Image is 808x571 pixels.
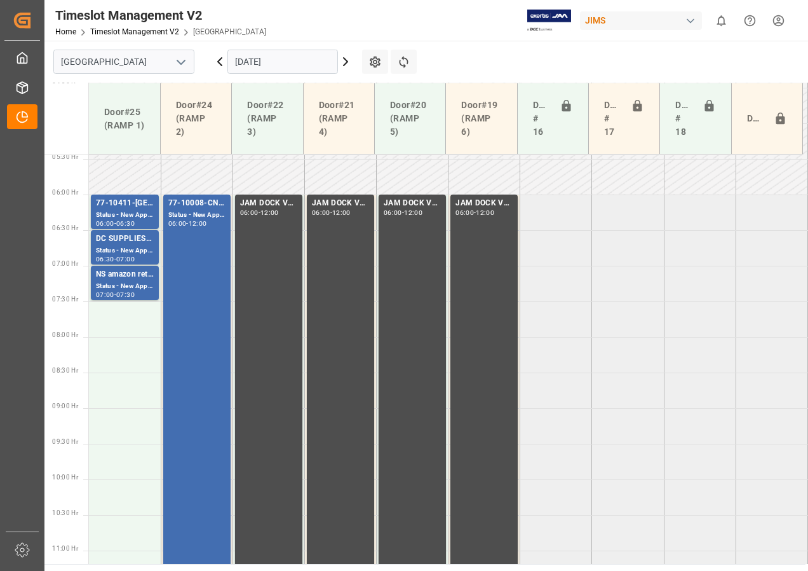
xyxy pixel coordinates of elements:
div: 77-10411-[GEOGRAPHIC_DATA] [96,197,154,210]
div: - [114,292,116,298]
div: JAM DOCK VOLUME CONTROL [384,197,441,210]
div: DC SUPPLIES / [PERSON_NAME] [96,233,154,245]
span: 09:00 Hr [52,402,78,409]
div: Door#20 (RAMP 5) [385,93,435,144]
div: - [259,210,260,216]
div: 12:00 [476,210,494,216]
div: 06:00 [455,210,474,216]
span: 11:00 Hr [52,545,78,552]
div: 07:30 [116,292,135,298]
div: - [402,210,404,216]
button: JIMS [580,8,707,32]
div: Status - New Appointment [96,281,154,292]
div: Timeslot Management V2 [55,6,266,25]
span: 06:30 Hr [52,224,78,231]
a: Timeslot Management V2 [90,27,179,36]
div: 12:00 [189,221,207,226]
div: Door#24 (RAMP 2) [171,93,221,144]
div: 07:00 [116,256,135,262]
span: 10:00 Hr [52,474,78,481]
span: 07:00 Hr [52,260,78,267]
div: Doors # 16 [528,93,555,144]
div: NS amazon returns [96,268,154,281]
div: 06:00 [168,221,187,226]
div: 06:00 [96,221,114,226]
div: Door#19 (RAMP 6) [456,93,506,144]
div: JAM DOCK VOLUME CONTROL [240,197,297,210]
div: Doors # 18 [670,93,697,144]
button: show 0 new notifications [707,6,736,35]
div: Door#22 (RAMP 3) [242,93,292,144]
div: 06:00 [312,210,330,216]
span: 06:00 Hr [52,189,78,196]
div: 77-10008-CN(IN07/228 lines) [168,197,226,210]
span: 10:30 Hr [52,509,78,516]
div: 06:30 [96,256,114,262]
button: Help Center [736,6,764,35]
div: 12:00 [404,210,422,216]
div: JAM DOCK VOLUME CONTROL [455,197,513,210]
div: Doors # 17 [599,93,626,144]
button: open menu [171,52,190,72]
div: 06:00 [240,210,259,216]
img: Exertis%20JAM%20-%20Email%20Logo.jpg_1722504956.jpg [527,10,571,32]
span: 05:30 Hr [52,153,78,160]
div: 06:30 [116,221,135,226]
div: 06:00 [384,210,402,216]
div: Door#21 (RAMP 4) [314,93,364,144]
span: 08:30 Hr [52,367,78,374]
div: - [114,221,116,226]
input: Type to search/select [53,50,194,74]
div: Status - New Appointment [168,210,226,221]
div: - [474,210,476,216]
div: Door#23 [742,107,769,131]
a: Home [55,27,76,36]
div: Door#25 (RAMP 1) [99,100,150,137]
span: 09:30 Hr [52,438,78,445]
input: DD-MM-YYYY [227,50,338,74]
div: JAM DOCK VOLUME CONTROL [312,197,369,210]
span: 08:00 Hr [52,331,78,338]
div: 07:00 [96,292,114,298]
div: 12:00 [332,210,351,216]
div: Status - New Appointment [96,245,154,256]
div: 12:00 [260,210,279,216]
div: JIMS [580,11,702,30]
span: 07:30 Hr [52,296,78,303]
div: - [186,221,188,226]
div: Status - New Appointment [96,210,154,221]
div: - [114,256,116,262]
div: - [330,210,332,216]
